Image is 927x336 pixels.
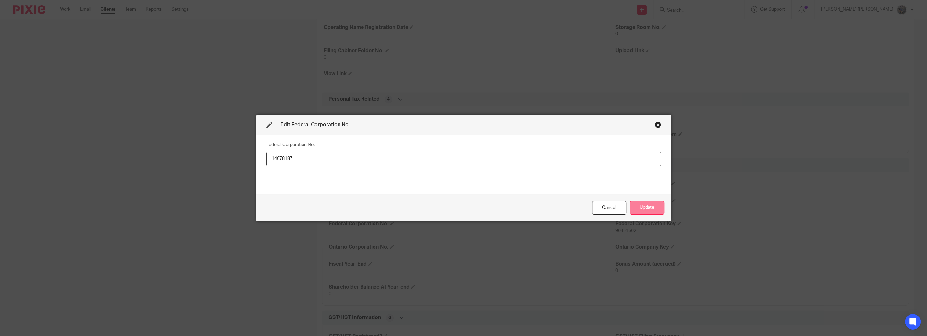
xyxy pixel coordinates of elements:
[280,122,350,127] span: Edit Federal Corporation No.
[655,121,661,128] div: Close this dialog window
[630,201,664,215] button: Update
[592,201,626,215] div: Close this dialog window
[266,152,661,166] input: Federal Corporation No.
[266,142,315,148] label: Federal Corporation No.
